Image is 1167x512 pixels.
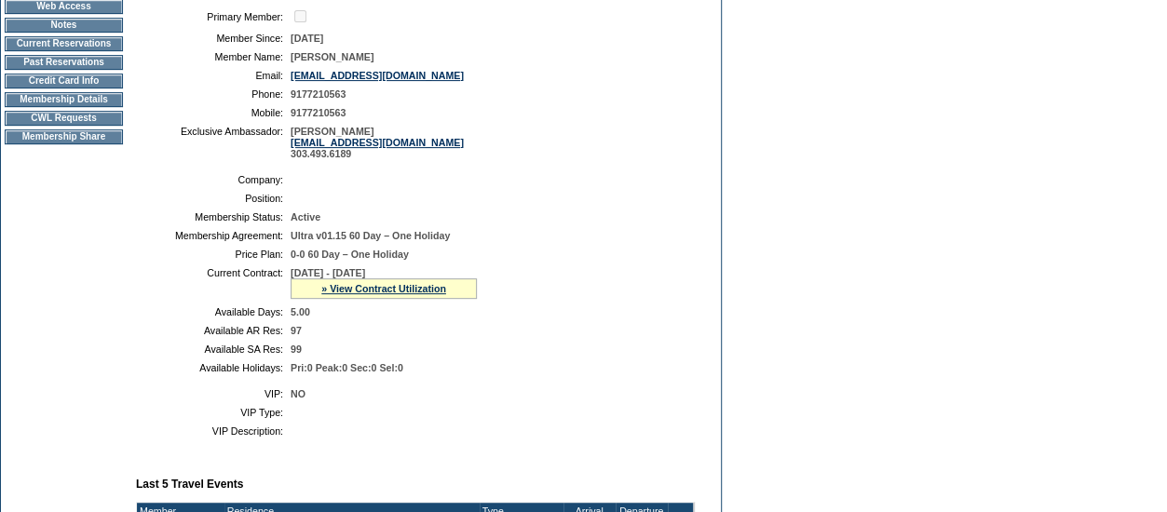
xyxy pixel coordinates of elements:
[143,70,283,81] td: Email:
[5,18,123,33] td: Notes
[291,249,409,260] span: 0-0 60 Day – One Holiday
[5,92,123,107] td: Membership Details
[291,211,320,222] span: Active
[136,478,243,491] b: Last 5 Travel Events
[5,74,123,88] td: Credit Card Info
[291,344,302,355] span: 99
[291,388,305,399] span: NO
[143,362,283,373] td: Available Holidays:
[291,325,302,336] span: 97
[291,362,403,373] span: Pri:0 Peak:0 Sec:0 Sel:0
[143,51,283,62] td: Member Name:
[291,230,450,241] span: Ultra v01.15 60 Day – One Holiday
[321,283,446,294] a: » View Contract Utilization
[5,55,123,70] td: Past Reservations
[143,33,283,44] td: Member Since:
[143,126,283,159] td: Exclusive Ambassador:
[5,129,123,144] td: Membership Share
[291,306,310,317] span: 5.00
[291,126,464,159] span: [PERSON_NAME] 303.493.6189
[143,230,283,241] td: Membership Agreement:
[143,174,283,185] td: Company:
[143,267,283,299] td: Current Contract:
[291,137,464,148] a: [EMAIL_ADDRESS][DOMAIN_NAME]
[143,425,283,437] td: VIP Description:
[143,211,283,222] td: Membership Status:
[143,107,283,118] td: Mobile:
[143,7,283,25] td: Primary Member:
[143,88,283,100] td: Phone:
[5,111,123,126] td: CWL Requests
[143,193,283,204] td: Position:
[291,107,346,118] span: 9177210563
[291,33,323,44] span: [DATE]
[143,306,283,317] td: Available Days:
[291,51,373,62] span: [PERSON_NAME]
[291,267,365,278] span: [DATE] - [DATE]
[143,249,283,260] td: Price Plan:
[143,388,283,399] td: VIP:
[291,70,464,81] a: [EMAIL_ADDRESS][DOMAIN_NAME]
[143,325,283,336] td: Available AR Res:
[5,36,123,51] td: Current Reservations
[143,407,283,418] td: VIP Type:
[291,88,346,100] span: 9177210563
[143,344,283,355] td: Available SA Res:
